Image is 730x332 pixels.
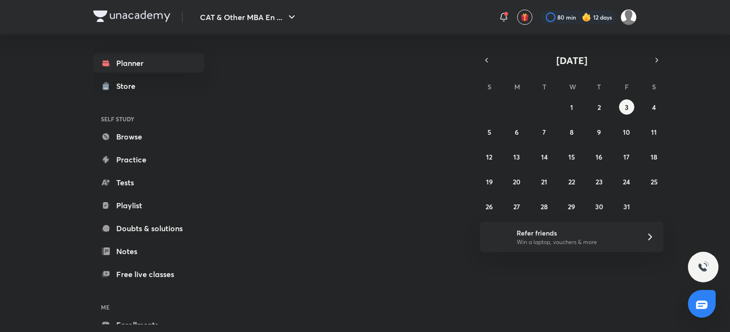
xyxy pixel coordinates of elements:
[564,149,579,164] button: October 15, 2025
[487,227,507,246] img: referral
[509,174,524,189] button: October 20, 2025
[591,99,607,115] button: October 2, 2025
[564,124,579,139] button: October 8, 2025
[537,149,552,164] button: October 14, 2025
[623,177,630,186] abbr: October 24, 2025
[623,128,630,137] abbr: October 10, 2025
[515,128,519,137] abbr: October 6, 2025
[564,99,579,115] button: October 1, 2025
[509,199,524,214] button: October 27, 2025
[482,149,497,164] button: October 12, 2025
[596,177,603,186] abbr: October 23, 2025
[582,12,591,22] img: streak
[487,82,491,91] abbr: Sunday
[625,82,629,91] abbr: Friday
[509,124,524,139] button: October 6, 2025
[93,196,204,215] a: Playlist
[597,128,601,137] abbr: October 9, 2025
[509,149,524,164] button: October 13, 2025
[619,174,634,189] button: October 24, 2025
[517,238,634,246] p: Win a laptop, vouchers & more
[591,149,607,164] button: October 16, 2025
[93,173,204,192] a: Tests
[93,76,204,96] a: Store
[482,124,497,139] button: October 5, 2025
[651,128,657,137] abbr: October 11, 2025
[564,199,579,214] button: October 29, 2025
[517,228,634,238] h6: Refer friends
[486,202,493,211] abbr: October 26, 2025
[513,152,520,161] abbr: October 13, 2025
[568,152,575,161] abbr: October 15, 2025
[619,99,634,115] button: October 3, 2025
[623,152,630,161] abbr: October 17, 2025
[570,128,574,137] abbr: October 8, 2025
[646,149,662,164] button: October 18, 2025
[493,54,650,67] button: [DATE]
[194,8,303,27] button: CAT & Other MBA En ...
[487,128,491,137] abbr: October 5, 2025
[646,174,662,189] button: October 25, 2025
[93,219,204,238] a: Doubts & solutions
[564,174,579,189] button: October 22, 2025
[619,199,634,214] button: October 31, 2025
[520,13,529,21] img: avatar
[93,265,204,284] a: Free live classes
[619,124,634,139] button: October 10, 2025
[625,103,629,112] abbr: October 3, 2025
[597,103,601,112] abbr: October 2, 2025
[116,80,141,92] div: Store
[568,202,575,211] abbr: October 29, 2025
[93,11,170,24] a: Company Logo
[620,9,637,25] img: Aparna Dubey
[568,177,575,186] abbr: October 22, 2025
[651,177,658,186] abbr: October 25, 2025
[93,127,204,146] a: Browse
[652,103,656,112] abbr: October 4, 2025
[514,82,520,91] abbr: Monday
[541,202,548,211] abbr: October 28, 2025
[537,199,552,214] button: October 28, 2025
[537,124,552,139] button: October 7, 2025
[482,174,497,189] button: October 19, 2025
[591,124,607,139] button: October 9, 2025
[646,124,662,139] button: October 11, 2025
[591,174,607,189] button: October 23, 2025
[542,128,546,137] abbr: October 7, 2025
[591,199,607,214] button: October 30, 2025
[482,199,497,214] button: October 26, 2025
[541,177,547,186] abbr: October 21, 2025
[541,152,548,161] abbr: October 14, 2025
[517,10,532,25] button: avatar
[619,149,634,164] button: October 17, 2025
[651,152,657,161] abbr: October 18, 2025
[595,202,603,211] abbr: October 30, 2025
[646,99,662,115] button: October 4, 2025
[486,152,492,161] abbr: October 12, 2025
[570,103,573,112] abbr: October 1, 2025
[623,202,630,211] abbr: October 31, 2025
[513,177,520,186] abbr: October 20, 2025
[597,82,601,91] abbr: Thursday
[652,82,656,91] abbr: Saturday
[93,150,204,169] a: Practice
[542,82,546,91] abbr: Tuesday
[93,111,204,127] h6: SELF STUDY
[93,242,204,261] a: Notes
[93,54,204,73] a: Planner
[569,82,576,91] abbr: Wednesday
[556,54,587,67] span: [DATE]
[596,152,602,161] abbr: October 16, 2025
[93,299,204,315] h6: ME
[537,174,552,189] button: October 21, 2025
[93,11,170,22] img: Company Logo
[697,261,709,273] img: ttu
[486,177,493,186] abbr: October 19, 2025
[513,202,520,211] abbr: October 27, 2025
